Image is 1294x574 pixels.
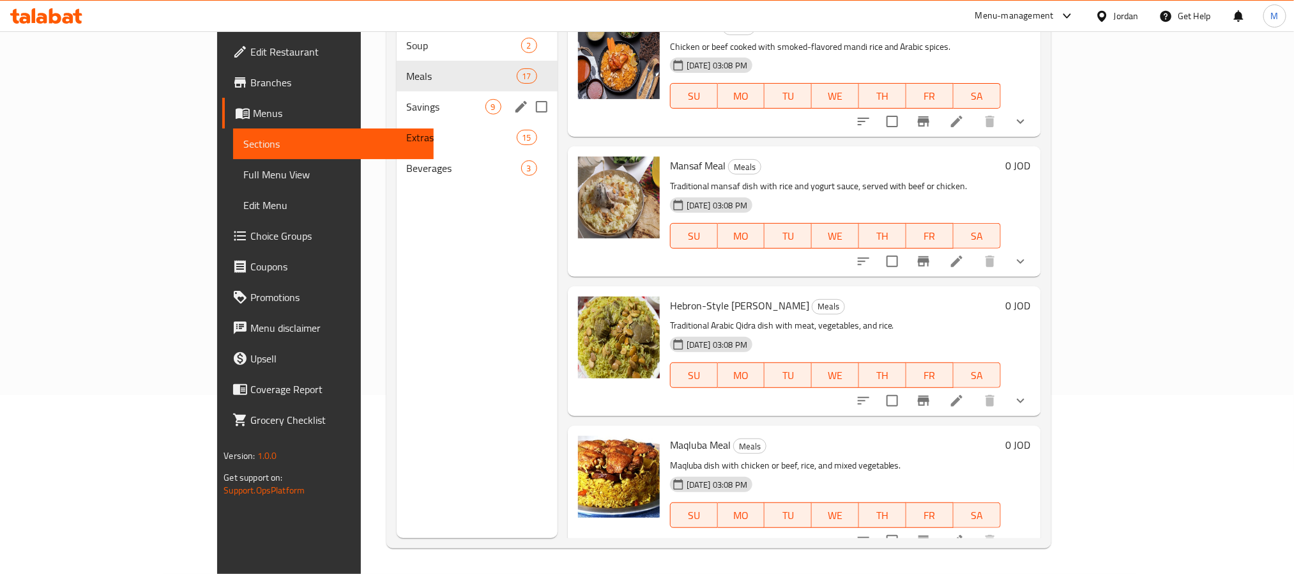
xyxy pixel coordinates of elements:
span: WE [817,506,854,525]
h6: 0 JOD [1006,157,1031,175]
div: Savings9edit [397,91,558,122]
button: TH [859,502,906,528]
span: Menu disclaimer [250,320,423,336]
button: FR [906,223,954,249]
button: Branch-specific-item [908,106,939,137]
button: SA [954,223,1001,249]
span: Select to update [879,527,906,554]
span: Extras [407,130,517,145]
span: WE [817,366,854,385]
span: TH [864,506,901,525]
div: Jordan [1114,9,1139,23]
span: Upsell [250,351,423,366]
div: items [485,99,501,114]
span: TU [770,366,807,385]
button: Branch-specific-item [908,385,939,416]
svg: Show Choices [1013,254,1028,269]
span: SA [959,87,996,105]
div: items [521,160,537,176]
a: Edit menu item [949,114,964,129]
button: show more [1005,106,1036,137]
span: WE [817,227,854,245]
button: SA [954,362,1001,388]
span: SU [676,87,713,105]
button: show more [1005,385,1036,416]
span: Full Menu View [243,167,423,182]
span: M [1271,9,1279,23]
a: Upsell [222,343,433,374]
span: TH [864,87,901,105]
button: TU [765,362,812,388]
span: WE [817,87,854,105]
span: TU [770,506,807,525]
span: SA [959,227,996,245]
span: SU [676,506,713,525]
div: Meals [812,299,845,314]
a: Choice Groups [222,221,433,251]
a: Promotions [222,282,433,313]
span: 3 [522,162,537,175]
span: Grocery Checklist [250,412,423,428]
button: WE [812,362,859,388]
button: TH [859,83,906,109]
a: Edit Menu [233,190,433,221]
span: Meals [812,299,844,314]
button: WE [812,83,859,109]
span: FR [911,227,948,245]
div: Meals17 [397,61,558,91]
button: FR [906,502,954,528]
div: Meals [733,438,766,454]
button: MO [718,502,765,528]
button: TU [765,83,812,109]
button: delete [975,106,1005,137]
span: MO [723,366,760,385]
div: Menu-management [975,8,1054,24]
div: items [521,38,537,53]
span: Savings [407,99,485,114]
span: Get support on: [224,469,282,486]
button: TU [765,223,812,249]
button: SA [954,502,1001,528]
h6: 0 JOD [1006,297,1031,314]
span: Choice Groups [250,228,423,244]
span: MO [723,227,760,245]
span: [DATE] 03:08 PM [681,479,752,491]
span: Edit Restaurant [250,44,423,59]
p: Chicken or beef cooked with smoked-flavored mandi rice and Arabic spices. [670,39,1001,55]
button: MO [718,83,765,109]
button: SA [954,83,1001,109]
a: Coupons [222,251,433,282]
span: Coupons [250,259,423,274]
button: TH [859,362,906,388]
span: Soup [407,38,521,53]
span: Version: [224,447,255,464]
a: Full Menu View [233,159,433,190]
h6: 0 JOD [1006,436,1031,454]
span: MO [723,87,760,105]
p: Traditional mansaf dish with rice and yogurt sauce, served with beef or chicken. [670,178,1001,194]
a: Edit Restaurant [222,36,433,67]
svg: Show Choices [1013,533,1028,548]
span: Maqluba Meal [670,435,731,454]
span: Select to update [879,248,906,275]
button: sort-choices [848,246,879,277]
svg: Show Choices [1013,393,1028,408]
button: sort-choices [848,525,879,556]
h6: 0 JOD [1006,17,1031,35]
button: SU [670,502,718,528]
div: Beverages3 [397,153,558,183]
span: Promotions [250,290,423,305]
div: Soup2 [397,30,558,61]
span: TH [864,366,901,385]
div: Meals [728,159,761,175]
span: [DATE] 03:08 PM [681,199,752,212]
p: Maqluba dish with chicken or beef, rice, and mixed vegetables. [670,458,1001,474]
span: SU [676,366,713,385]
a: Branches [222,67,433,98]
button: edit [512,97,531,116]
button: MO [718,223,765,249]
span: FR [911,506,948,525]
span: Sections [243,136,423,151]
